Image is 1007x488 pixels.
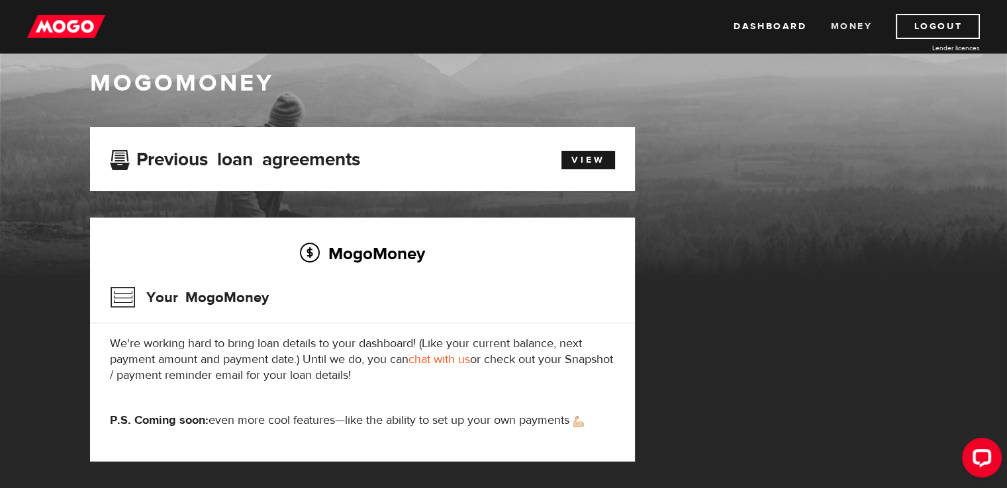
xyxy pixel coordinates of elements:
[561,151,615,169] a: View
[110,413,615,428] p: even more cool features—like the ability to set up your own payments
[110,280,269,315] h3: Your MogoMoney
[951,432,1007,488] iframe: LiveChat chat widget
[110,149,360,166] h3: Previous loan agreements
[408,352,470,367] a: chat with us
[110,336,615,384] p: We're working hard to bring loan details to your dashboard! (Like your current balance, next paym...
[90,69,918,97] h1: MogoMoney
[573,416,584,427] img: strong arm emoji
[734,14,806,39] a: Dashboard
[27,14,105,39] img: mogo_logo-11ee424be714fa7cbb0f0f49df9e16ec.png
[110,413,209,428] strong: P.S. Coming soon:
[881,43,980,53] a: Lender licences
[830,14,872,39] a: Money
[110,239,615,267] h2: MogoMoney
[896,14,980,39] a: Logout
